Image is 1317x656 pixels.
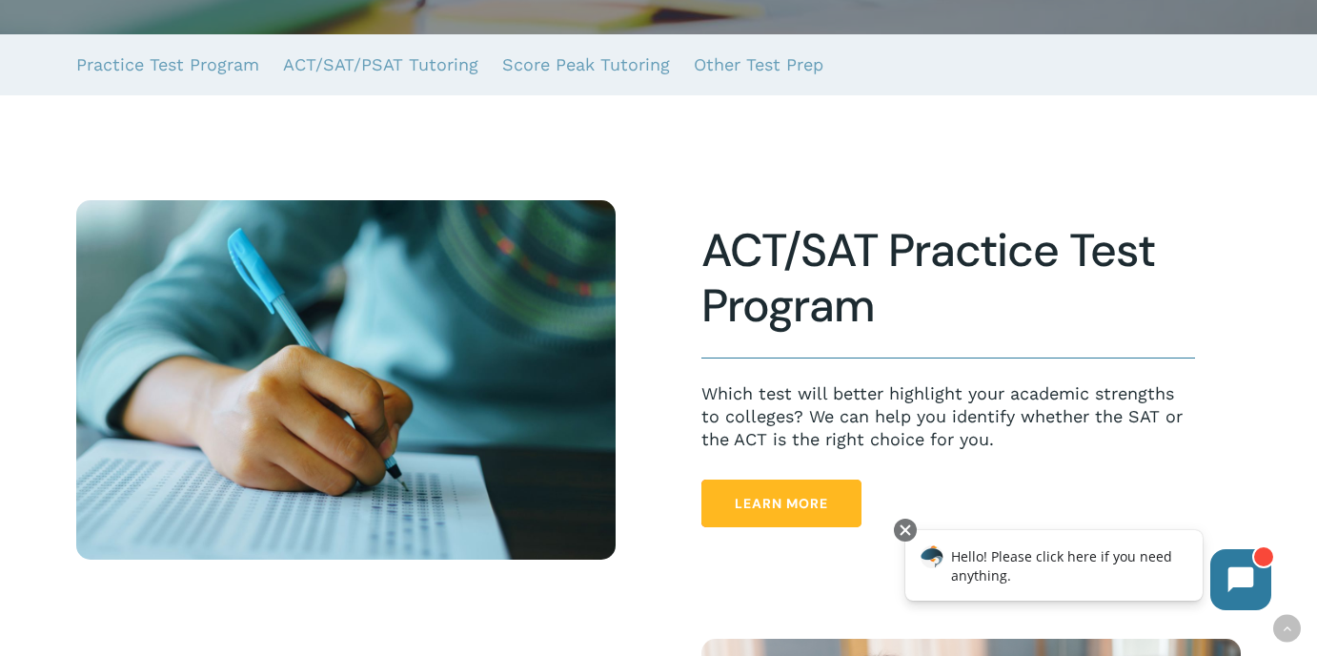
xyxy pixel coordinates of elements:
[701,480,861,527] a: Learn More
[735,494,828,513] span: Learn More
[885,515,1290,629] iframe: Chatbot
[76,34,259,95] a: Practice Test Program
[502,34,670,95] a: Score Peak Tutoring
[76,200,616,560] img: Test Taking 2
[694,34,823,95] a: Other Test Prep
[283,34,478,95] a: ACT/SAT/PSAT Tutoring
[701,223,1195,334] h2: ACT/SAT Practice Test Program
[701,382,1195,451] p: Which test will better highlight your academic strengths to colleges? We can help you identify wh...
